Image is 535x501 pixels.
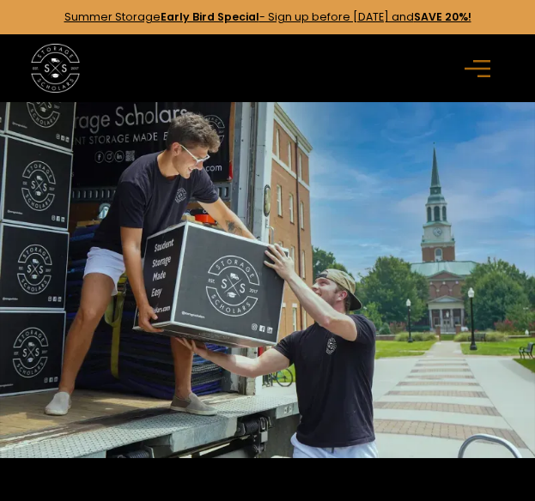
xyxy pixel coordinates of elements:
img: Storage Scholars main logo [31,44,80,93]
div: menu [455,44,504,93]
strong: SAVE 20%! [414,9,471,24]
a: Summer StorageEarly Bird Special- Sign up before [DATE] andSAVE 20%! [64,9,471,24]
strong: Early Bird Special [161,9,259,24]
a: home [31,44,80,93]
